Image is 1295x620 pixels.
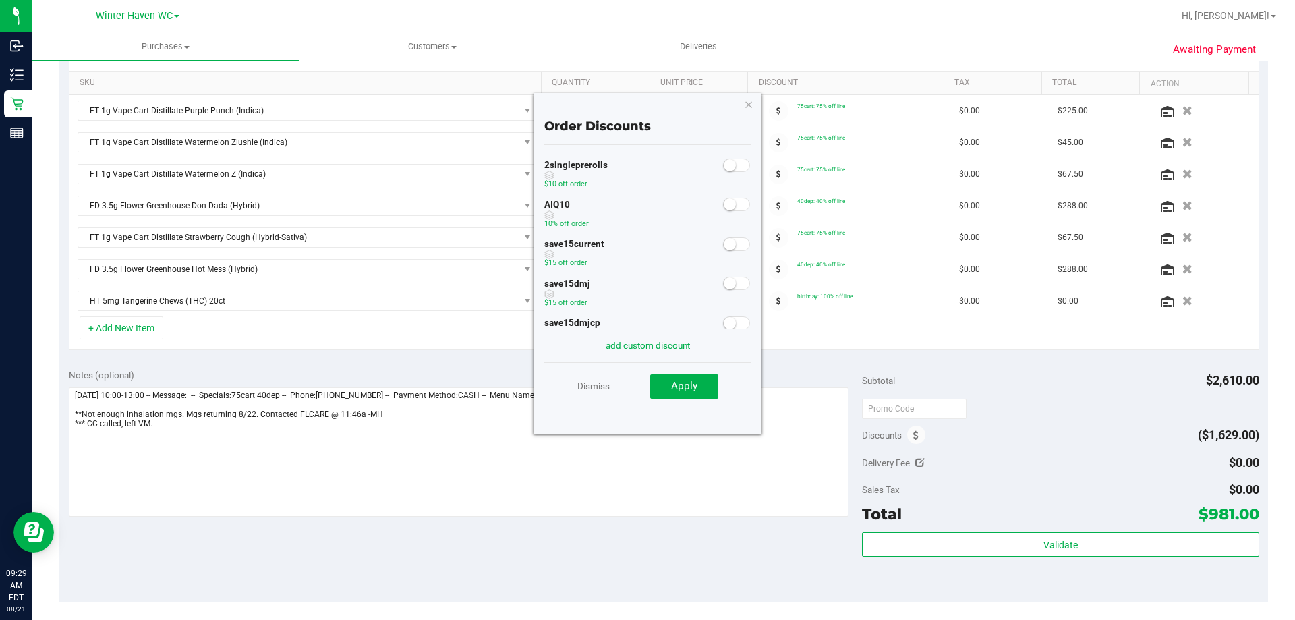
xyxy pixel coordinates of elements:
button: Validate [862,532,1259,557]
span: Customers [299,40,565,53]
span: 75cart: 75% off line [797,134,845,141]
span: $45.00 [1058,136,1083,149]
span: $67.50 [1058,231,1083,244]
span: $2,610.00 [1206,373,1259,387]
p: 08/21 [6,604,26,614]
a: Unit Price [660,78,743,88]
span: Sales Tax [862,484,900,495]
div: save15current [544,237,604,274]
div: 2singleprerolls [544,159,608,195]
span: Hi, [PERSON_NAME]! [1182,10,1269,21]
inline-svg: Reports [10,126,24,140]
span: NO DATA FOUND [78,291,537,311]
span: $0.00 [959,105,980,117]
span: NO DATA FOUND [78,227,537,248]
span: FT 1g Vape Cart Distillate Watermelon Zlushie (Indica) [78,133,519,152]
a: Deliveries [565,32,832,61]
span: discount can be used with other discounts [544,171,608,180]
span: discount can be used with other discounts [544,289,590,299]
p: 09:29 AM EDT [6,567,26,604]
span: Winter Haven WC [96,10,173,22]
span: Purchases [32,40,299,53]
span: 40dep: 40% off line [797,198,845,204]
span: $0.00 [1058,295,1078,308]
span: $0.00 [959,295,980,308]
span: discount can be used with other discounts [544,210,589,220]
a: SKU [80,78,536,88]
span: 75cart: 75% off line [797,166,845,173]
a: Dismiss [577,374,610,398]
th: Action [1139,72,1248,96]
span: NO DATA FOUND [78,164,537,184]
span: Discounts [862,423,902,447]
span: $288.00 [1058,200,1088,213]
span: NO DATA FOUND [78,101,537,121]
inline-svg: Inbound [10,39,24,53]
a: Customers [299,32,565,61]
span: Deliveries [662,40,735,53]
span: $15 off order [544,298,587,307]
span: FT 1g Vape Cart Distillate Watermelon Z (Indica) [78,165,519,184]
span: $67.50 [1058,168,1083,181]
span: 10% off order [544,219,589,228]
span: FT 1g Vape Cart Distillate Strawberry Cough (Hybrid-Sativa) [78,228,519,247]
span: NO DATA FOUND [78,196,537,216]
a: Total [1052,78,1134,88]
input: Promo Code [862,399,967,419]
span: Subtotal [862,375,895,386]
span: $0.00 [1229,455,1259,470]
a: Purchases [32,32,299,61]
a: Tax [954,78,1037,88]
a: add custom discount [606,340,690,351]
span: Awaiting Payment [1173,42,1256,57]
div: save15dmj [544,277,590,314]
span: Total [862,505,902,524]
button: Apply [650,374,718,399]
span: $225.00 [1058,105,1088,117]
span: HT 5mg Tangerine Chews (THC) 20ct [78,291,519,310]
span: Validate [1043,540,1078,551]
a: Discount [759,78,939,88]
div: save15dmjcp [544,316,600,353]
span: 75cart: 75% off line [797,229,845,236]
span: $15 off order [544,258,587,267]
span: FD 3.5g Flower Greenhouse Hot Mess (Hybrid) [78,260,519,279]
span: $0.00 [959,231,980,244]
span: 75cart: 75% off line [797,103,845,109]
span: $981.00 [1199,505,1259,524]
span: birthday: 100% off line [797,293,853,300]
span: $0.00 [959,200,980,213]
span: NO DATA FOUND [78,132,537,152]
a: Quantity [552,78,645,88]
span: ($1,629.00) [1198,428,1259,442]
span: Delivery Fee [862,457,910,468]
span: $0.00 [959,136,980,149]
h4: Order Discounts [544,120,751,134]
span: $0.00 [959,263,980,276]
iframe: Resource center [13,512,54,553]
span: NO DATA FOUND [78,259,537,279]
div: AIQ10 [544,198,589,235]
i: Edit Delivery Fee [915,458,925,468]
span: 40dep: 40% off line [797,261,845,268]
span: Apply [671,380,697,392]
span: Notes (optional) [69,370,134,381]
span: FD 3.5g Flower Greenhouse Don Dada (Hybrid) [78,196,519,215]
span: discount can be used with other discounts [544,250,604,259]
span: FT 1g Vape Cart Distillate Purple Punch (Indica) [78,101,519,120]
span: $0.00 [1229,482,1259,497]
inline-svg: Inventory [10,68,24,82]
span: $288.00 [1058,263,1088,276]
span: $10 off order [544,179,587,188]
button: + Add New Item [80,316,163,339]
span: $0.00 [959,168,980,181]
inline-svg: Retail [10,97,24,111]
